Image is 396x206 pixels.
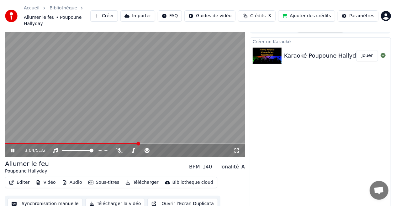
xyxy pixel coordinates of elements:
[90,10,118,22] button: Créer
[5,159,49,168] div: Allumer le feu
[24,14,90,27] span: Allumer le feu • Poupoune Hallyday
[36,147,45,154] span: 5:32
[356,50,378,61] button: Jouer
[24,5,90,27] nav: breadcrumb
[370,181,388,200] div: Ouvrir le chat
[24,147,40,154] div: /
[241,163,245,171] div: A
[338,10,378,22] button: Paramètres
[219,163,239,171] div: Tonalité
[120,10,155,22] button: Importer
[349,13,374,19] div: Paramètres
[189,163,200,171] div: BPM
[184,10,235,22] button: Guides de vidéo
[60,178,85,187] button: Audio
[50,5,77,11] a: Bibliothèque
[238,10,276,22] button: Crédits3
[268,13,271,19] span: 3
[250,38,391,45] div: Créer un Karaoké
[172,179,213,186] div: Bibliothèque cloud
[5,10,18,22] img: youka
[24,147,34,154] span: 3:04
[7,178,32,187] button: Éditer
[203,163,212,171] div: 140
[158,10,182,22] button: FAQ
[278,10,335,22] button: Ajouter des crédits
[33,178,58,187] button: Vidéo
[250,13,266,19] span: Crédits
[86,178,122,187] button: Sous-titres
[24,5,40,11] a: Accueil
[123,178,161,187] button: Télécharger
[5,168,49,174] div: Poupoune Hallyday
